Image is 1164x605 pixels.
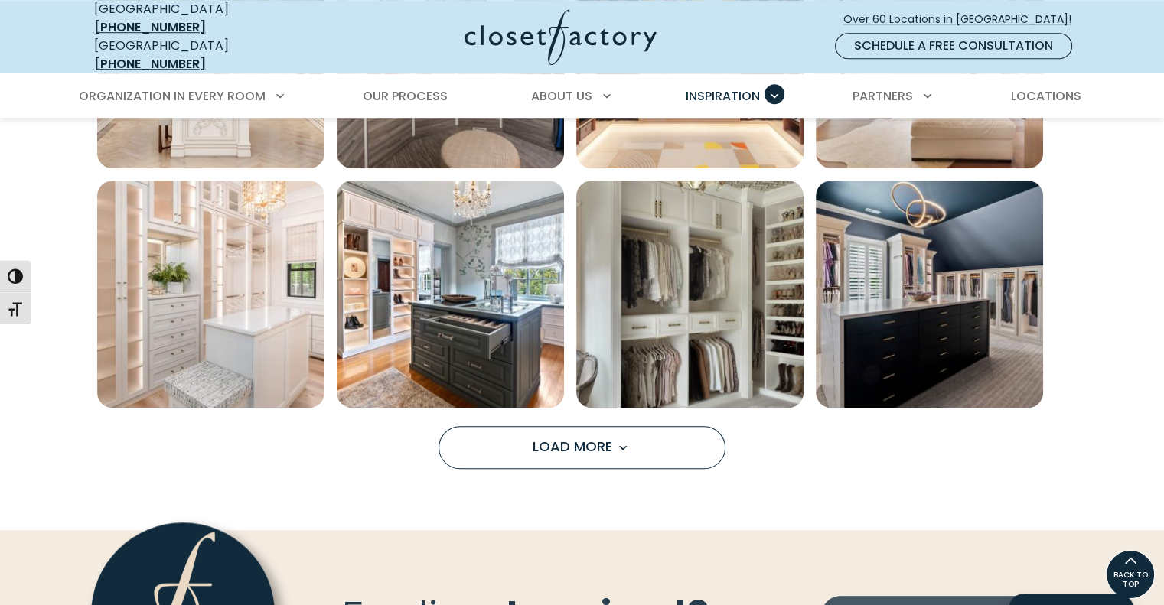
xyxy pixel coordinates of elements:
a: BACK TO TOP [1106,550,1155,599]
a: Open inspiration gallery to preview enlarged image [97,181,324,408]
span: About Us [531,87,592,105]
span: Organization in Every Room [79,87,266,105]
nav: Primary Menu [68,75,1097,118]
span: BACK TO TOP [1107,571,1154,589]
a: [PHONE_NUMBER] [94,55,206,73]
a: Open inspiration gallery to preview enlarged image [576,181,804,408]
div: [GEOGRAPHIC_DATA] [94,37,316,73]
span: Load More [533,437,632,456]
img: Dressing room featuring central island with velvet jewelry drawers, LED lighting, elite toe stops... [337,181,564,408]
img: Luxury closet withLED-lit shelving, Raised Panel drawers, a mirrored vanity, and adjustable shoe ... [97,181,324,408]
a: [PHONE_NUMBER] [94,18,206,36]
img: Closet Factory Logo [465,9,657,65]
span: Partners [853,87,913,105]
span: Inspiration [686,87,760,105]
img: White custom closet shelving, open shelving for shoes, and dual hanging sections for a curated wa... [576,181,804,408]
a: Open inspiration gallery to preview enlarged image [816,181,1043,408]
span: Locations [1010,87,1081,105]
a: Open inspiration gallery to preview enlarged image [337,181,564,408]
a: Over 60 Locations in [GEOGRAPHIC_DATA]! [843,6,1084,33]
span: Over 60 Locations in [GEOGRAPHIC_DATA]! [843,11,1084,28]
img: Wardrobe closet with all glass door fronts and black central island with flat front door faces an... [816,181,1043,408]
button: Load more inspiration gallery images [439,426,725,469]
a: Schedule a Free Consultation [835,33,1072,59]
span: Our Process [363,87,448,105]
